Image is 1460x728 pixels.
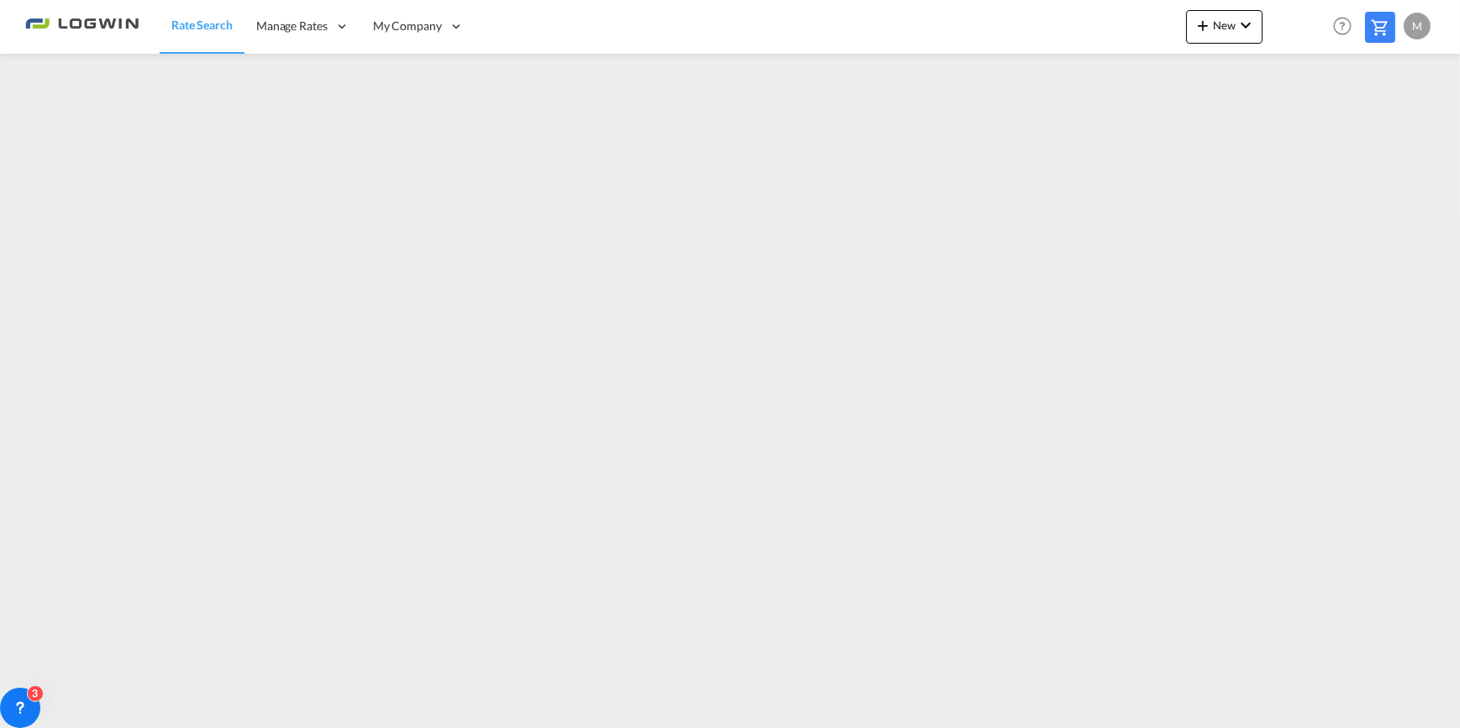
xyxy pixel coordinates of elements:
[1236,15,1256,35] md-icon: icon-chevron-down
[1328,12,1357,40] span: Help
[373,18,442,34] span: My Company
[1193,15,1213,35] md-icon: icon-plus 400-fg
[256,18,328,34] span: Manage Rates
[1186,10,1263,44] button: icon-plus 400-fgNewicon-chevron-down
[1328,12,1365,42] div: Help
[1193,18,1256,32] span: New
[1404,13,1431,39] div: M
[171,18,233,32] span: Rate Search
[25,8,139,45] img: 2761ae10d95411efa20a1f5e0282d2d7.png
